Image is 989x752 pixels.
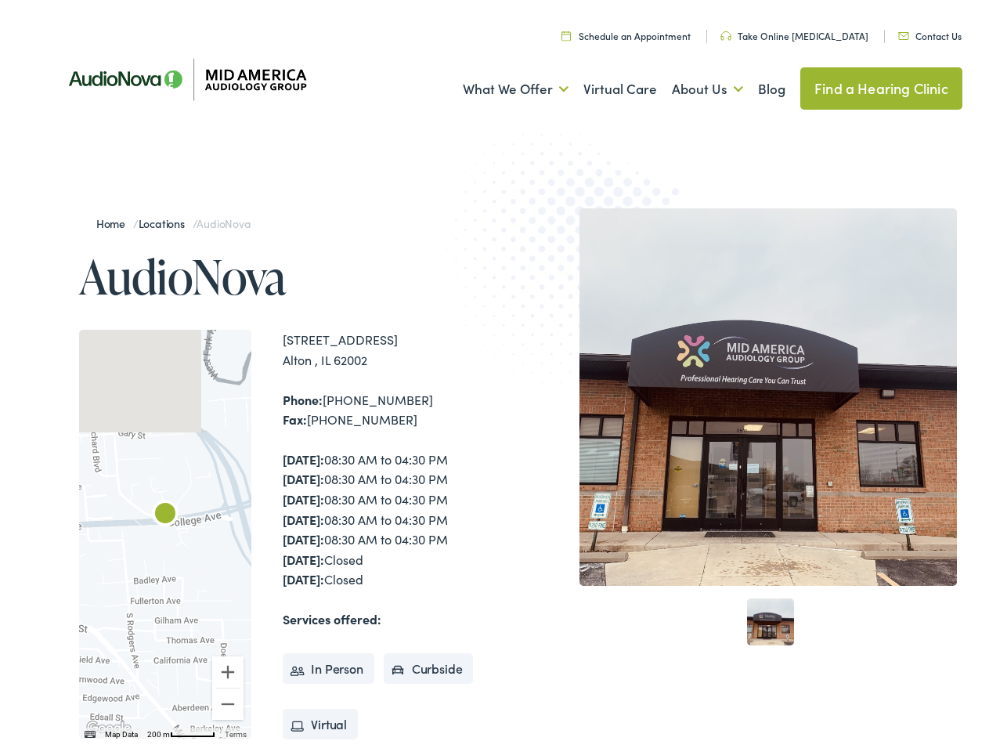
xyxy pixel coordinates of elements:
[720,27,731,36] img: utility icon
[758,56,785,114] a: Blog
[384,649,474,680] li: Curbside
[463,56,568,114] a: What We Offer
[283,566,324,583] strong: [DATE]:
[672,56,743,114] a: About Us
[283,606,381,623] strong: Services offered:
[800,63,962,105] a: Find a Hearing Clinic
[747,594,794,641] a: 1
[583,56,657,114] a: Virtual Care
[561,24,691,38] a: Schedule an Appointment
[96,211,251,226] span: / /
[283,649,374,680] li: In Person
[105,725,138,736] button: Map Data
[898,24,962,38] a: Contact Us
[197,211,250,226] span: AudioNova
[225,725,247,734] a: Terms (opens in new tab)
[146,492,184,530] div: AudioNova
[283,325,501,365] div: [STREET_ADDRESS] Alton , IL 62002
[283,386,323,403] strong: Phone:
[212,652,244,683] button: Zoom in
[898,27,909,35] img: utility icon
[139,211,193,226] a: Locations
[147,725,170,734] span: 200 m
[720,24,868,38] a: Take Online [MEDICAL_DATA]
[83,714,135,734] img: Google
[283,465,324,483] strong: [DATE]:
[85,725,96,736] button: Keyboard shortcuts
[96,211,133,226] a: Home
[83,714,135,734] a: Open this area in Google Maps (opens a new window)
[283,506,324,523] strong: [DATE]:
[561,26,571,36] img: utility icon
[283,446,324,463] strong: [DATE]:
[79,246,501,298] h1: AudioNova
[283,526,324,543] strong: [DATE]:
[283,385,501,425] div: [PHONE_NUMBER] [PHONE_NUMBER]
[283,546,324,563] strong: [DATE]:
[283,704,358,736] li: Virtual
[283,406,307,423] strong: Fax:
[212,684,244,715] button: Zoom out
[283,445,501,585] div: 08:30 AM to 04:30 PM 08:30 AM to 04:30 PM 08:30 AM to 04:30 PM 08:30 AM to 04:30 PM 08:30 AM to 0...
[143,723,220,734] button: Map Scale: 200 m per 54 pixels
[283,486,324,503] strong: [DATE]:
